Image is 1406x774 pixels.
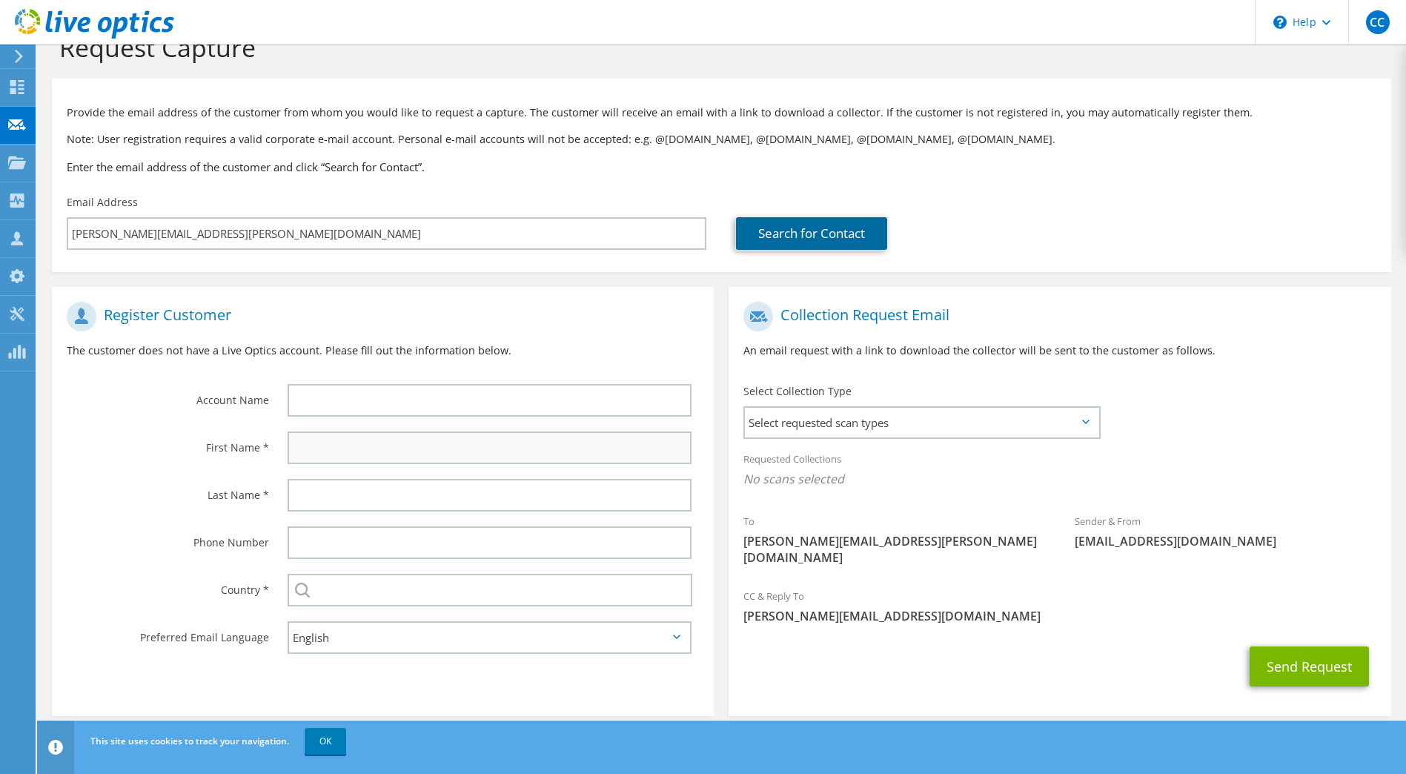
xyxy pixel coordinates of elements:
[743,608,1376,624] span: [PERSON_NAME][EMAIL_ADDRESS][DOMAIN_NAME]
[1250,646,1369,687] button: Send Request
[1366,10,1390,34] span: CC
[729,443,1390,498] div: Requested Collections
[67,621,269,645] label: Preferred Email Language
[743,384,852,399] label: Select Collection Type
[743,533,1045,566] span: [PERSON_NAME][EMAIL_ADDRESS][PERSON_NAME][DOMAIN_NAME]
[67,384,269,408] label: Account Name
[1075,533,1376,549] span: [EMAIL_ADDRESS][DOMAIN_NAME]
[1273,16,1287,29] svg: \n
[1060,506,1391,557] div: Sender & From
[743,343,1376,359] p: An email request with a link to download the collector will be sent to the customer as follows.
[743,302,1368,331] h1: Collection Request Email
[67,574,269,598] label: Country *
[67,479,269,503] label: Last Name *
[305,728,346,755] a: OK
[67,131,1376,148] p: Note: User registration requires a valid corporate e-mail account. Personal e-mail accounts will ...
[67,343,699,359] p: The customer does not have a Live Optics account. Please fill out the information below.
[729,580,1390,632] div: CC & Reply To
[90,735,289,747] span: This site uses cookies to track your navigation.
[67,526,269,550] label: Phone Number
[67,159,1376,175] h3: Enter the email address of the customer and click “Search for Contact”.
[745,408,1098,437] span: Select requested scan types
[67,195,138,210] label: Email Address
[59,32,1376,63] h1: Request Capture
[67,302,692,331] h1: Register Customer
[67,105,1376,121] p: Provide the email address of the customer from whom you would like to request a capture. The cust...
[736,217,887,250] a: Search for Contact
[67,431,269,455] label: First Name *
[729,506,1060,573] div: To
[743,471,1376,487] span: No scans selected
